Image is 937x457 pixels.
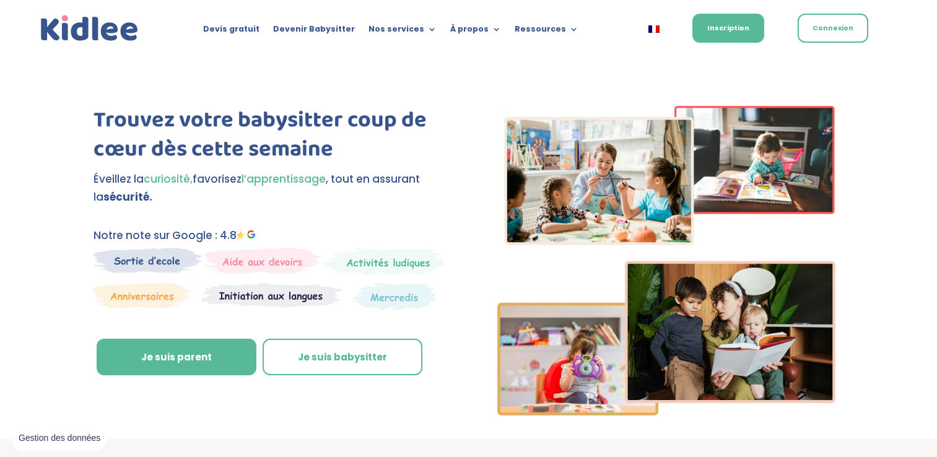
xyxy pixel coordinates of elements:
[144,172,193,186] span: curiosité,
[94,227,448,245] p: Notre note sur Google : 4.8
[201,282,342,308] img: Atelier thematique
[323,248,446,276] img: Mercredi
[450,25,501,38] a: À propos
[38,12,141,45] img: logo_kidlee_bleu
[497,404,835,419] picture: Imgs-2
[204,248,321,274] img: weekends
[11,425,108,451] button: Gestion des données
[242,172,326,186] span: l’apprentissage
[273,25,355,38] a: Devenir Babysitter
[648,25,660,33] img: Français
[38,12,141,45] a: Kidlee Logo
[515,25,578,38] a: Ressources
[692,14,764,43] a: Inscription
[203,25,259,38] a: Devis gratuit
[103,189,152,204] strong: sécurité.
[368,25,437,38] a: Nos services
[19,433,100,444] span: Gestion des données
[94,248,202,273] img: Sortie decole
[798,14,868,43] a: Connexion
[263,339,422,376] a: Je suis babysitter
[94,282,190,308] img: Anniversaire
[94,106,448,170] h1: Trouvez votre babysitter coup de cœur dès cette semaine
[353,282,437,311] img: Thematique
[97,339,256,376] a: Je suis parent
[94,170,448,206] p: Éveillez la favorisez , tout en assurant la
